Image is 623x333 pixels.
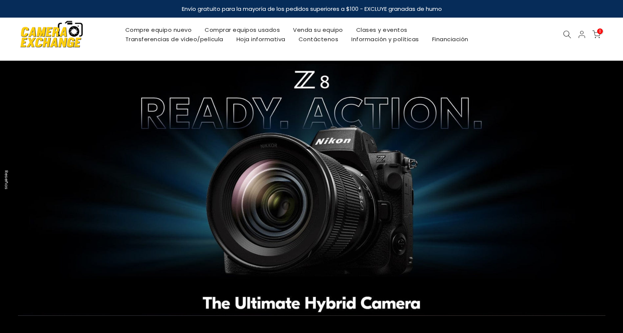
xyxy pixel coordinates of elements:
[125,26,192,34] font: Compre equipo nuevo
[293,26,343,34] font: Venda su equipo
[205,26,280,34] font: Comprar equipos usados
[125,35,223,43] font: Transferencias de vídeo/película
[198,25,287,34] a: Comprar equipos usados
[230,34,292,44] a: Hoja informativa
[356,26,407,34] font: Clases y eventos
[425,34,475,44] a: Financiación
[181,5,442,13] font: Envío gratuito para la mayoría de los pedidos superiores a $100 - EXCLUYE granadas de humo
[287,25,350,34] a: Venda su equipo
[119,25,198,34] a: Compre equipo nuevo
[345,34,426,44] a: Información y políticas
[4,170,10,189] font: Reseñas
[592,30,601,39] a: 0
[349,25,414,34] a: Clases y eventos
[299,35,339,43] font: Contáctenos
[599,28,601,34] font: 0
[292,34,345,44] a: Contáctenos
[119,34,230,44] a: Transferencias de vídeo/película
[236,35,285,43] font: Hoja informativa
